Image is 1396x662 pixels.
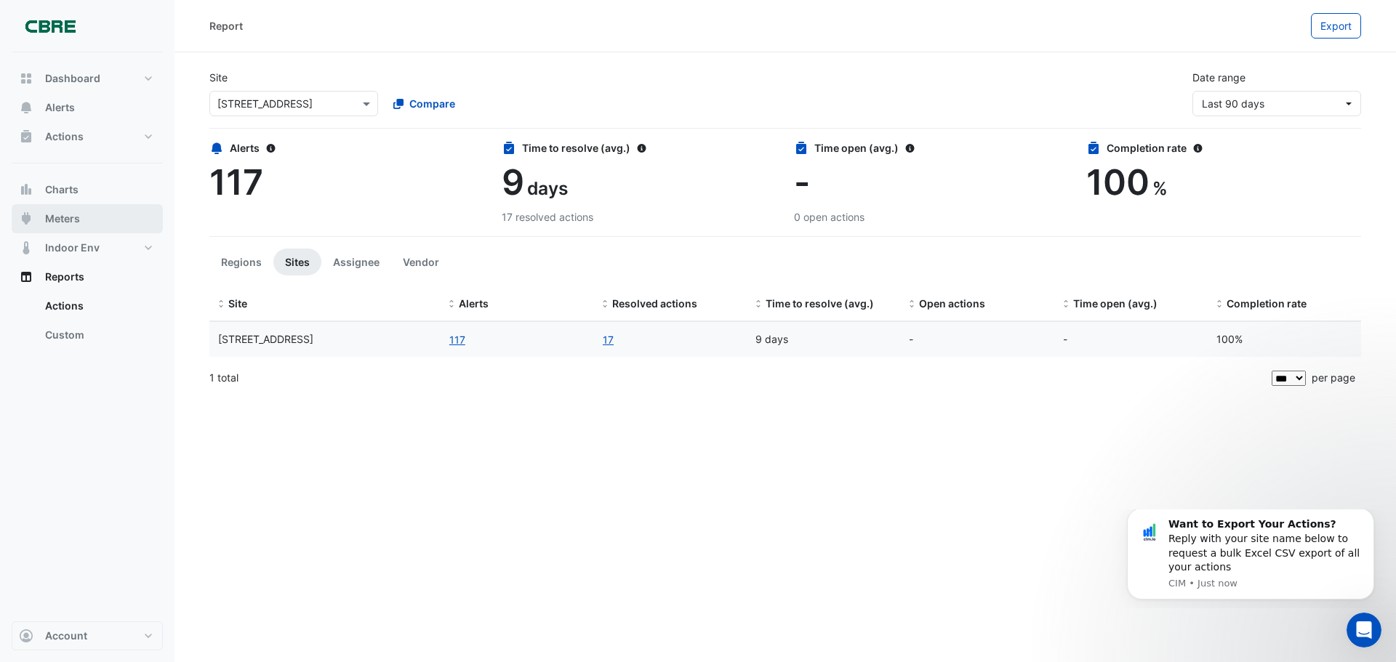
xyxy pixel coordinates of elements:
div: Alerts [209,140,484,156]
div: 100% [1216,331,1352,348]
span: Charts [45,182,79,197]
span: Indoor Env [45,241,100,255]
div: Time open (avg.) [794,140,1069,156]
app-icon: Charts [19,182,33,197]
label: Site [209,70,228,85]
button: 117 [449,331,466,348]
div: 17 resolved actions [502,209,777,225]
span: per page [1312,371,1355,384]
div: - [909,331,1045,348]
span: Site [228,297,247,310]
span: - [794,161,810,203]
span: Compare [409,96,455,111]
span: Actions [45,129,84,144]
button: Compare [384,91,465,116]
span: Reports [45,270,84,284]
b: Want to Export Your Actions? [63,9,231,20]
button: Last 90 days [1192,91,1361,116]
a: 17 [602,331,614,348]
button: Regions [209,249,273,275]
img: Company Logo [17,12,83,41]
span: 117 [209,161,263,203]
div: Reply with your site name below to request a bulk Excel CSV export of all your actions [63,8,258,65]
iframe: Intercom live chat [1347,613,1381,647]
span: days [527,177,568,199]
span: Completion rate [1227,297,1307,310]
div: 9 days [755,331,891,348]
button: Indoor Env [12,233,163,262]
button: Actions [12,122,163,151]
span: Export [1320,20,1352,32]
app-icon: Actions [19,129,33,144]
span: 45-61 Waterloo Rd [218,333,313,345]
button: Alerts [12,93,163,122]
div: - [1063,331,1199,348]
button: Charts [12,175,163,204]
span: Time to resolve (avg.) [766,297,874,310]
label: Date range [1192,70,1245,85]
a: Custom [33,320,163,350]
a: Actions [33,291,163,320]
span: Time open (avg.) [1073,297,1158,310]
span: 9 [502,161,524,203]
div: Reports [12,291,163,355]
div: Time to resolve (avg.) [502,140,777,156]
div: 0 open actions [794,209,1069,225]
span: Resolved actions [612,297,697,310]
span: Account [45,629,87,643]
app-icon: Meters [19,211,33,226]
button: Vendor [391,249,451,275]
button: Export [1311,13,1361,39]
app-icon: Reports [19,270,33,284]
button: Reports [12,262,163,291]
button: Sites [273,249,321,275]
span: 03 Jul 25 - 01 Oct 25 [1202,97,1264,110]
button: Assignee [321,249,391,275]
span: % [1152,177,1168,199]
div: Report [209,18,243,33]
button: Dashboard [12,64,163,93]
span: Alerts [45,100,75,115]
app-icon: Dashboard [19,71,33,86]
button: Meters [12,204,163,233]
p: Message from CIM, sent Just now [63,68,258,81]
div: Completion rate [1086,140,1361,156]
span: Open actions [919,297,985,310]
img: Profile image for CIM [33,12,56,35]
span: Meters [45,211,80,226]
span: Alerts [459,297,489,310]
app-icon: Alerts [19,100,33,115]
app-icon: Indoor Env [19,241,33,255]
span: 100 [1086,161,1150,203]
span: Dashboard [45,71,100,86]
div: Message content [63,8,258,65]
div: 1 total [209,360,1269,396]
div: Completion (%) = Resolved Actions / (Resolved Actions + Open Actions) [1216,296,1352,312]
button: Account [12,621,163,650]
iframe: Intercom notifications message [1105,509,1396,608]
